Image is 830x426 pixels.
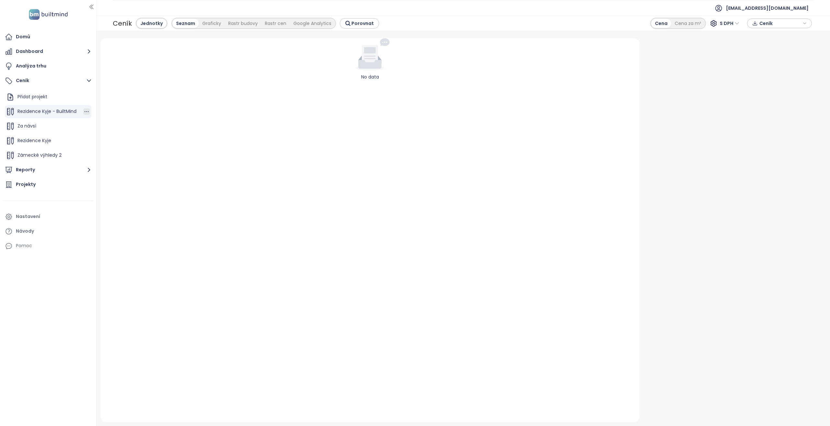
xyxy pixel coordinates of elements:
span: [EMAIL_ADDRESS][DOMAIN_NAME] [726,0,809,16]
div: Pomoc [16,242,32,250]
div: button [751,18,808,28]
div: Analýza trhu [16,62,46,70]
div: Rezidence Kyje - BuiltMind [5,105,91,118]
div: Ceník [113,18,132,29]
div: Rastr cen [261,19,290,28]
div: Google Analytics [290,19,335,28]
div: Rastr budovy [225,19,261,28]
div: Cena [651,19,671,28]
div: Seznam [172,19,199,28]
div: Přidat projekt [18,93,47,101]
button: Dashboard [3,45,93,58]
div: Jednotky [137,19,166,28]
div: Za návsí [5,120,91,133]
div: Pomoc [3,239,93,252]
a: Analýza trhu [3,60,93,73]
div: Zámecké výhledy 2 [5,149,91,162]
div: Domů [16,33,30,41]
div: Graficky [199,19,225,28]
span: Ceník [759,18,801,28]
a: Domů [3,30,93,43]
button: Porovnat [340,18,379,29]
span: S DPH [720,18,739,28]
span: Rezidence Kyje [18,137,51,144]
img: logo [27,8,70,21]
span: Zámecké výhledy 2 [18,152,62,158]
div: Rezidence Kyje [5,134,91,147]
div: Přidat projekt [5,91,91,103]
a: Návody [3,225,93,238]
div: Návody [16,227,34,235]
div: Cena za m² [671,19,705,28]
a: Nastavení [3,210,93,223]
span: Za návsí [18,123,36,129]
span: Porovnat [351,20,374,27]
button: Ceník [3,74,93,87]
div: Projekty [16,180,36,189]
a: Projekty [3,178,93,191]
button: Reporty [3,164,93,176]
div: Nastavení [16,213,40,221]
div: No data [103,73,637,80]
span: Rezidence Kyje - BuiltMind [18,108,77,115]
